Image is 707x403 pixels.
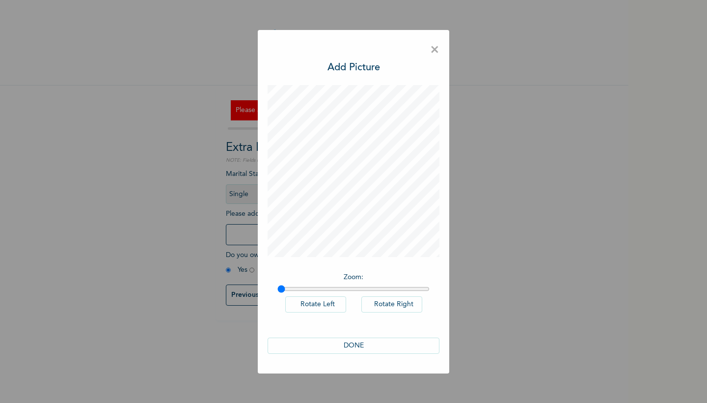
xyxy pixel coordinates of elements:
span: × [430,40,439,60]
button: DONE [268,338,439,354]
h3: Add Picture [327,60,380,75]
button: Rotate Right [361,296,422,313]
p: Zoom : [277,272,430,283]
button: Rotate Left [285,296,346,313]
span: Please add a recent Passport Photograph [226,210,403,250]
